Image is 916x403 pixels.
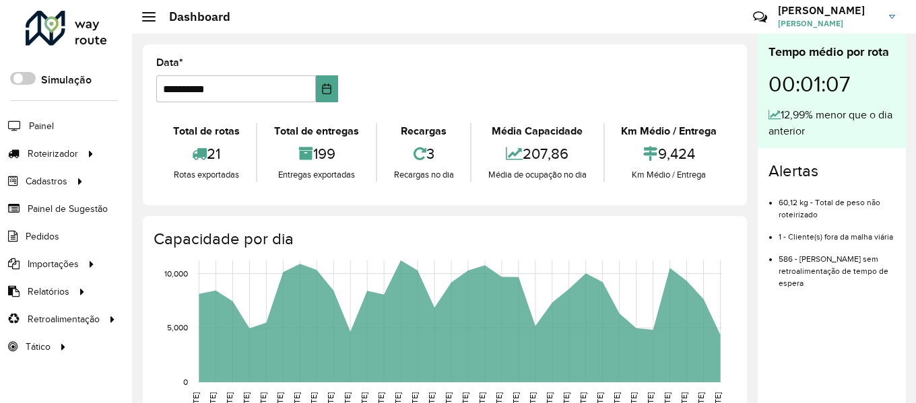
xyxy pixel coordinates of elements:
[381,139,467,168] div: 3
[164,269,188,278] text: 10,000
[608,123,730,139] div: Km Médio / Entrega
[768,61,895,107] div: 00:01:07
[316,75,338,102] button: Choose Date
[156,9,230,24] h2: Dashboard
[779,186,895,221] li: 60,12 kg - Total de peso não roteirizado
[475,139,599,168] div: 207,86
[167,323,188,332] text: 5,000
[475,123,599,139] div: Média Capacidade
[768,107,895,139] div: 12,99% menor que o dia anterior
[156,54,183,71] label: Data
[778,4,879,17] h3: [PERSON_NAME]
[29,119,54,133] span: Painel
[26,340,51,354] span: Tático
[778,17,879,30] span: [PERSON_NAME]
[28,147,78,161] span: Roteirizador
[154,229,733,249] h4: Capacidade por dia
[768,43,895,61] div: Tempo médio por rota
[381,168,467,182] div: Recargas no dia
[768,161,895,181] h4: Alertas
[160,168,253,182] div: Rotas exportadas
[28,257,79,271] span: Importações
[183,377,188,386] text: 0
[592,4,733,40] div: Críticas? Dúvidas? Elogios? Sugestões? Entre em contato conosco!
[381,123,467,139] div: Recargas
[779,243,895,289] li: 586 - [PERSON_NAME] sem retroalimentação de tempo de espera
[779,221,895,243] li: 1 - Cliente(s) fora da malha viária
[28,285,69,299] span: Relatórios
[41,72,92,88] label: Simulação
[475,168,599,182] div: Média de ocupação no dia
[746,3,775,32] a: Contato Rápido
[28,202,108,216] span: Painel de Sugestão
[261,123,372,139] div: Total de entregas
[28,312,100,326] span: Retroalimentação
[261,168,372,182] div: Entregas exportadas
[160,139,253,168] div: 21
[26,229,59,244] span: Pedidos
[160,123,253,139] div: Total de rotas
[608,168,730,182] div: Km Médio / Entrega
[26,174,67,188] span: Cadastros
[608,139,730,168] div: 9,424
[261,139,372,168] div: 199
